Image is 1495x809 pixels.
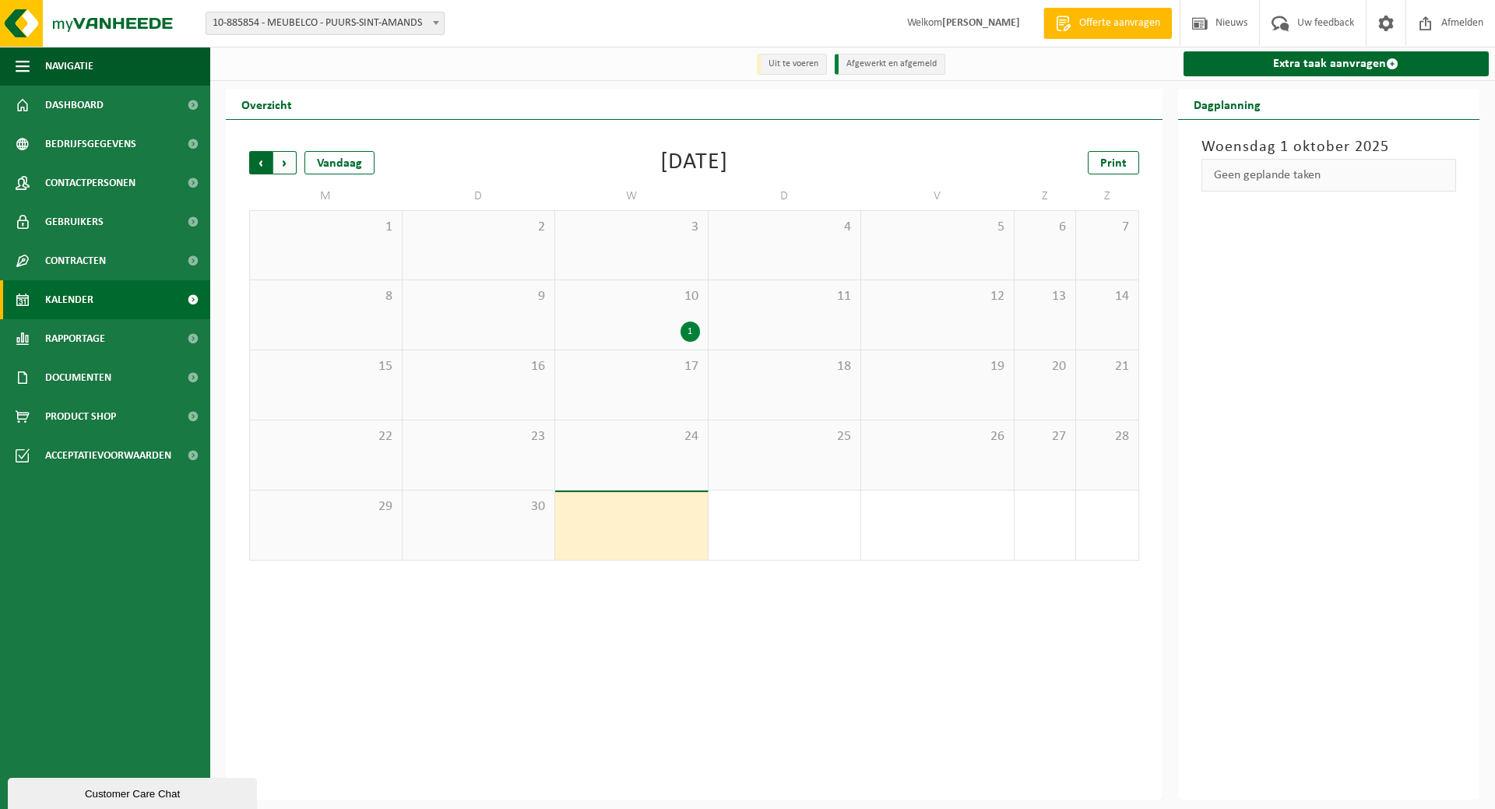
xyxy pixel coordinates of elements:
td: D [403,182,556,210]
span: Navigatie [45,47,93,86]
span: 27 [1022,428,1068,445]
span: 18 [716,358,853,375]
span: 12 [869,288,1006,305]
span: 13 [1022,288,1068,305]
span: 10-885854 - MEUBELCO - PUURS-SINT-AMANDS [206,12,444,34]
li: Uit te voeren [757,54,827,75]
span: Gebruikers [45,202,104,241]
span: 26 [869,428,1006,445]
h3: Woensdag 1 oktober 2025 [1201,135,1457,159]
span: Offerte aanvragen [1075,16,1164,31]
span: Bedrijfsgegevens [45,125,136,164]
span: 8 [258,288,394,305]
div: Vandaag [304,151,375,174]
span: 10 [563,288,700,305]
span: 10-885854 - MEUBELCO - PUURS-SINT-AMANDS [206,12,445,35]
td: V [861,182,1015,210]
span: 14 [1084,288,1130,305]
a: Offerte aanvragen [1043,8,1172,39]
td: Z [1076,182,1138,210]
span: 19 [869,358,1006,375]
div: Geen geplande taken [1201,159,1457,192]
a: Extra taak aanvragen [1184,51,1490,76]
div: 1 [681,322,700,342]
span: 25 [716,428,853,445]
span: 11 [716,288,853,305]
span: 21 [1084,358,1130,375]
span: 1 [258,219,394,236]
span: 5 [869,219,1006,236]
td: W [555,182,709,210]
td: M [249,182,403,210]
span: Acceptatievoorwaarden [45,436,171,475]
span: Documenten [45,358,111,397]
span: Contracten [45,241,106,280]
span: Print [1100,157,1127,170]
span: 2 [410,219,547,236]
span: 17 [563,358,700,375]
span: 16 [410,358,547,375]
li: Afgewerkt en afgemeld [835,54,945,75]
td: D [709,182,862,210]
span: Volgende [273,151,297,174]
span: 9 [410,288,547,305]
span: 7 [1084,219,1130,236]
span: 30 [410,498,547,515]
span: 29 [258,498,394,515]
iframe: chat widget [8,775,260,809]
span: Vorige [249,151,273,174]
span: 24 [563,428,700,445]
span: 20 [1022,358,1068,375]
h2: Dagplanning [1178,89,1276,119]
span: Product Shop [45,397,116,436]
a: Print [1088,151,1139,174]
strong: [PERSON_NAME] [942,17,1020,29]
span: Contactpersonen [45,164,135,202]
span: 3 [563,219,700,236]
h2: Overzicht [226,89,308,119]
div: [DATE] [660,151,728,174]
span: 6 [1022,219,1068,236]
span: Dashboard [45,86,104,125]
span: Rapportage [45,319,105,358]
span: 15 [258,358,394,375]
span: 22 [258,428,394,445]
span: 28 [1084,428,1130,445]
span: 23 [410,428,547,445]
span: Kalender [45,280,93,319]
td: Z [1015,182,1077,210]
span: 4 [716,219,853,236]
